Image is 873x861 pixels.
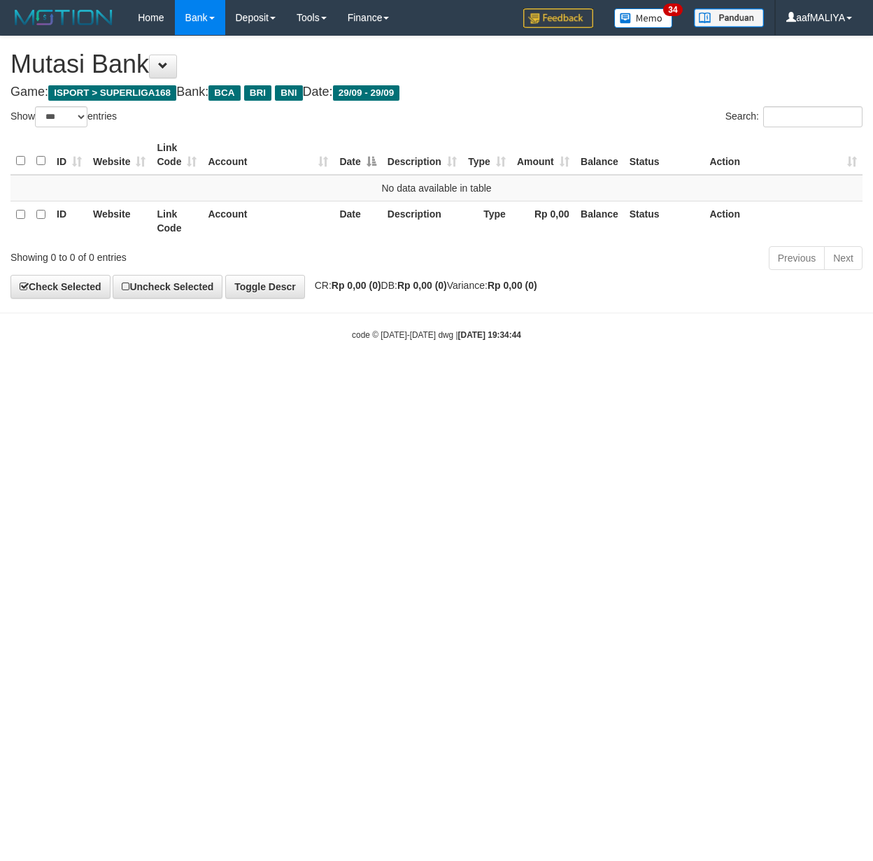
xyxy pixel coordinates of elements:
[575,135,624,175] th: Balance
[694,8,764,27] img: panduan.png
[462,201,511,241] th: Type
[51,135,87,175] th: ID: activate to sort column ascending
[333,85,400,101] span: 29/09 - 29/09
[511,201,575,241] th: Rp 0,00
[769,246,825,270] a: Previous
[352,330,521,340] small: code © [DATE]-[DATE] dwg |
[48,85,176,101] span: ISPORT > SUPERLIGA168
[614,8,673,28] img: Button%20Memo.svg
[87,135,151,175] th: Website: activate to sort column ascending
[10,7,117,28] img: MOTION_logo.png
[624,135,704,175] th: Status
[208,85,240,101] span: BCA
[334,201,381,241] th: Date
[334,135,381,175] th: Date: activate to sort column descending
[51,201,87,241] th: ID
[10,106,117,127] label: Show entries
[151,135,202,175] th: Link Code: activate to sort column ascending
[10,175,863,201] td: No data available in table
[225,275,305,299] a: Toggle Descr
[202,201,334,241] th: Account
[332,280,381,291] strong: Rp 0,00 (0)
[763,106,863,127] input: Search:
[458,330,521,340] strong: [DATE] 19:34:44
[462,135,511,175] th: Type: activate to sort column ascending
[10,275,111,299] a: Check Selected
[397,280,447,291] strong: Rp 0,00 (0)
[10,50,863,78] h1: Mutasi Bank
[244,85,271,101] span: BRI
[275,85,302,101] span: BNI
[382,135,462,175] th: Description: activate to sort column ascending
[35,106,87,127] select: Showentries
[488,280,537,291] strong: Rp 0,00 (0)
[511,135,575,175] th: Amount: activate to sort column ascending
[725,106,863,127] label: Search:
[10,85,863,99] h4: Game: Bank: Date:
[824,246,863,270] a: Next
[575,201,624,241] th: Balance
[624,201,704,241] th: Status
[151,201,202,241] th: Link Code
[663,3,682,16] span: 34
[10,245,353,264] div: Showing 0 to 0 of 0 entries
[704,135,863,175] th: Action: activate to sort column ascending
[308,280,537,291] span: CR: DB: Variance:
[704,201,863,241] th: Action
[202,135,334,175] th: Account: activate to sort column ascending
[523,8,593,28] img: Feedback.jpg
[382,201,462,241] th: Description
[113,275,222,299] a: Uncheck Selected
[87,201,151,241] th: Website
